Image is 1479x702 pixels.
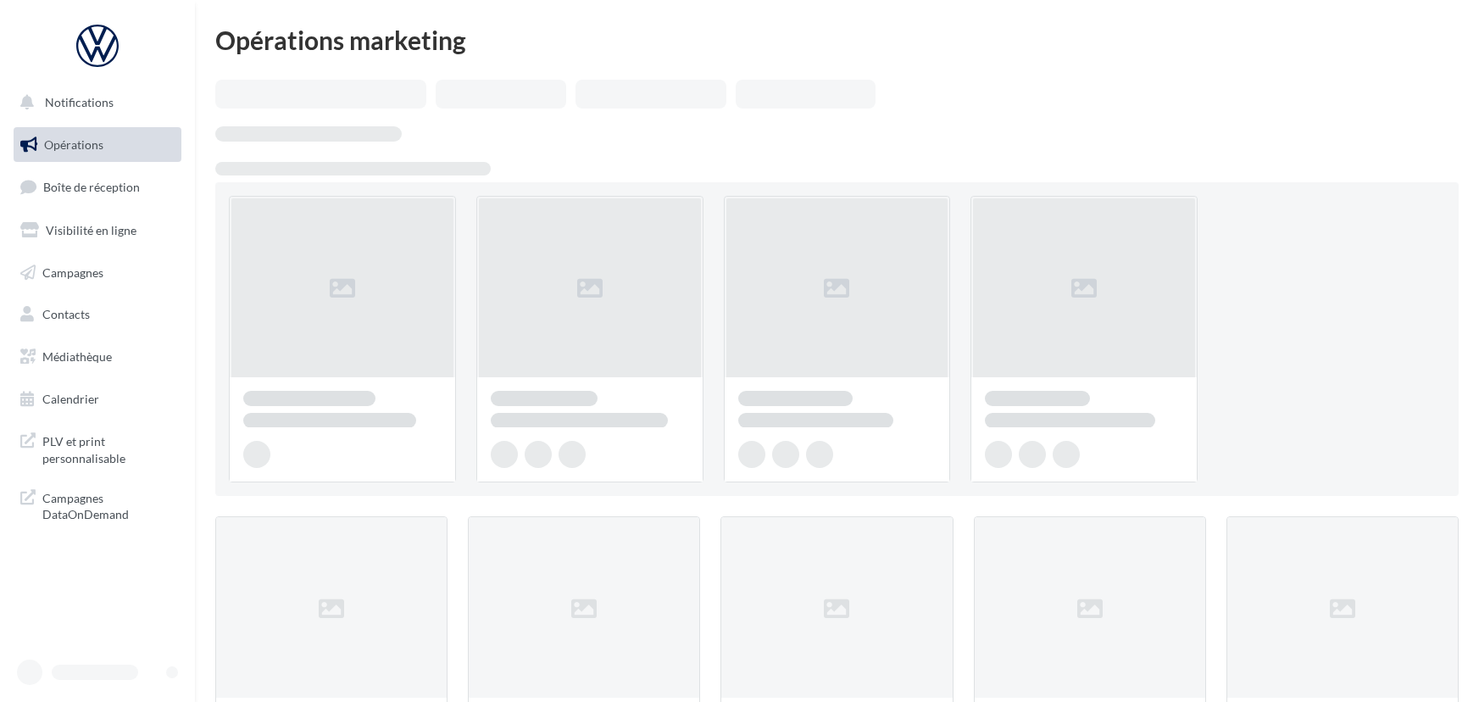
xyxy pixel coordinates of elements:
[10,213,185,248] a: Visibilité en ligne
[10,480,185,530] a: Campagnes DataOnDemand
[10,127,185,163] a: Opérations
[10,297,185,332] a: Contacts
[43,180,140,194] span: Boîte de réception
[42,265,103,279] span: Campagnes
[10,339,185,375] a: Médiathèque
[10,85,178,120] button: Notifications
[45,95,114,109] span: Notifications
[10,382,185,417] a: Calendrier
[10,423,185,473] a: PLV et print personnalisable
[46,223,136,237] span: Visibilité en ligne
[42,430,175,466] span: PLV et print personnalisable
[44,137,103,152] span: Opérations
[10,255,185,291] a: Campagnes
[215,27,1459,53] div: Opérations marketing
[42,392,99,406] span: Calendrier
[10,169,185,205] a: Boîte de réception
[42,349,112,364] span: Médiathèque
[42,307,90,321] span: Contacts
[42,487,175,523] span: Campagnes DataOnDemand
